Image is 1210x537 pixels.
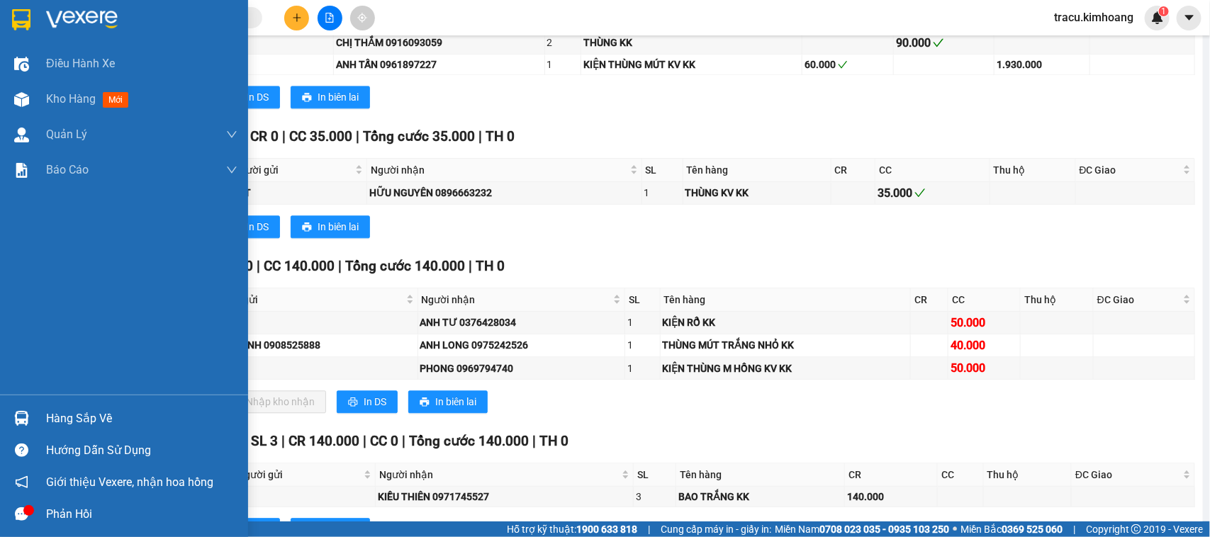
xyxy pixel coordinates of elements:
div: HỮU NGUYÊN 0896663232 [369,185,639,200]
div: 3 [636,489,673,504]
img: warehouse-icon [14,411,29,426]
span: Người nhận [371,162,627,178]
th: Thu hộ [990,159,1076,182]
div: Hướng dẫn sử dụng [46,440,237,461]
div: 1 [627,315,657,330]
span: file-add [325,13,335,23]
span: Người nhận [379,467,620,482]
img: warehouse-icon [14,92,29,107]
th: Tên hàng [676,463,845,487]
span: | [356,128,359,145]
span: | [532,433,536,449]
span: Người nhận [422,292,611,307]
span: ĐC Giao [1080,162,1180,178]
img: warehouse-icon [14,128,29,142]
th: SL [625,288,660,312]
div: KIỆN THÙNG M HỒNG KV KK [663,361,908,376]
span: tracu.kimhoang [1043,9,1145,26]
div: 1 [627,337,657,353]
button: plus [284,6,309,30]
span: check [933,37,944,48]
button: printerIn DS [219,215,280,238]
div: KIỆN THÙNG MÚT KV KK [583,57,800,72]
div: THÙNG MÚT TRẮNG NHỎ KK [663,337,908,353]
span: down [226,164,237,176]
strong: 0708 023 035 - 0935 103 250 [819,524,949,535]
span: | [363,433,366,449]
span: 1 [1161,6,1166,16]
span: Tổng cước 140.000 [409,433,529,449]
span: In DS [246,219,269,234]
strong: 1900 633 818 [576,524,637,535]
th: CR [831,159,875,182]
button: downloadNhập kho nhận [219,390,326,413]
img: icon-new-feature [1151,11,1164,24]
div: ANH LONG 0975242526 [420,337,623,353]
span: copyright [1131,524,1141,534]
strong: 0369 525 060 [1002,524,1063,535]
th: Tên hàng [661,288,911,312]
img: warehouse-icon [14,57,29,72]
div: KIỀU THIÊN 0971745527 [378,489,632,504]
th: CC [875,159,990,182]
div: 50.000 [951,359,1018,377]
span: Người gửi [237,467,361,482]
span: CR 0 [250,128,279,145]
span: CC 0 [370,433,398,449]
span: | [282,128,286,145]
span: TH 0 [486,128,515,145]
div: HÙNG ANH 0908525888 [211,337,415,353]
span: CC 140.000 [264,258,335,274]
span: In biên lai [435,394,476,409]
button: printerIn DS [337,390,398,413]
span: Miền Bắc [960,521,1063,537]
span: question-circle [15,443,28,457]
button: printerIn biên lai [291,215,370,238]
div: KIỆN RỔ KK [663,315,908,330]
div: BAO TRẮNG KK [678,489,842,504]
span: Giới thiệu Vexere, nhận hoa hồng [46,473,213,491]
span: Điều hành xe [46,55,115,72]
th: SL [634,463,676,487]
span: check [838,60,848,69]
span: Quản Lý [46,125,87,143]
span: In DS [364,394,386,409]
div: 90.000 [896,34,992,52]
th: Thu hộ [984,463,1072,487]
span: caret-down [1183,11,1196,24]
span: Cung cấp máy in - giấy in: [661,521,771,537]
span: TH 0 [539,433,568,449]
div: 35.000 [878,184,987,202]
span: plus [292,13,302,23]
span: | [338,258,342,274]
div: THÙNG KK [583,35,800,50]
button: printerIn biên lai [291,86,370,108]
span: ⚪️ [953,526,957,532]
button: printerIn biên lai [408,390,488,413]
span: In biên lai [318,521,359,537]
div: Hàng sắp về [46,408,237,429]
span: | [257,258,260,274]
div: THÙNG KV KK [685,185,829,200]
div: 50.000 [951,314,1018,332]
th: CR [911,288,948,312]
span: printer [420,397,430,408]
span: In biên lai [318,89,359,105]
div: 1 [547,57,578,72]
span: message [15,507,28,521]
div: ANH TẤN 0961897227 [336,57,542,72]
div: 1 [627,361,657,376]
button: aim [350,6,375,30]
span: Hỗ trợ kỹ thuật: [507,521,637,537]
span: printer [302,222,312,233]
sup: 1 [1159,6,1169,16]
th: CC [948,288,1021,312]
button: printerIn DS [219,86,280,108]
span: CR 0 [225,258,253,274]
span: Người gửi [213,292,403,307]
div: Phản hồi [46,504,237,525]
button: caret-down [1177,6,1201,30]
span: Tổng cước 35.000 [363,128,475,145]
span: CR 140.000 [289,433,359,449]
span: | [281,433,285,449]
